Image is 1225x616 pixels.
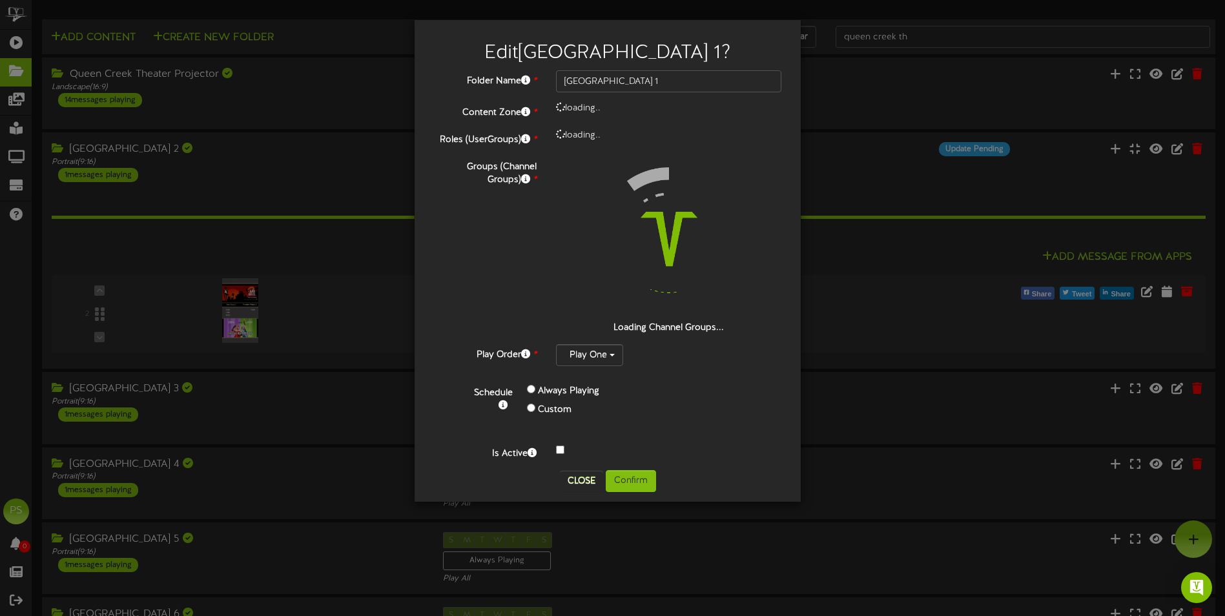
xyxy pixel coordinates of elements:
b: Schedule [474,388,513,398]
label: Play Order [424,344,546,362]
h2: Edit [GEOGRAPHIC_DATA] 1 ? [434,43,781,64]
button: Play One [556,344,623,366]
label: Roles (UserGroups) [424,129,546,147]
label: Custom [538,404,571,416]
strong: Loading Channel Groups... [613,323,724,333]
div: loading.. [546,102,791,115]
div: Open Intercom Messenger [1181,572,1212,603]
input: Folder Name [556,70,781,92]
button: Close [560,471,603,491]
label: Folder Name [424,70,546,88]
label: Content Zone [424,102,546,119]
button: Confirm [606,470,656,492]
img: loading-spinner-4.png [586,156,752,322]
label: Groups (Channel Groups) [424,156,546,187]
label: Always Playing [538,385,599,398]
div: loading.. [546,129,791,142]
label: Is Active [424,443,546,460]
